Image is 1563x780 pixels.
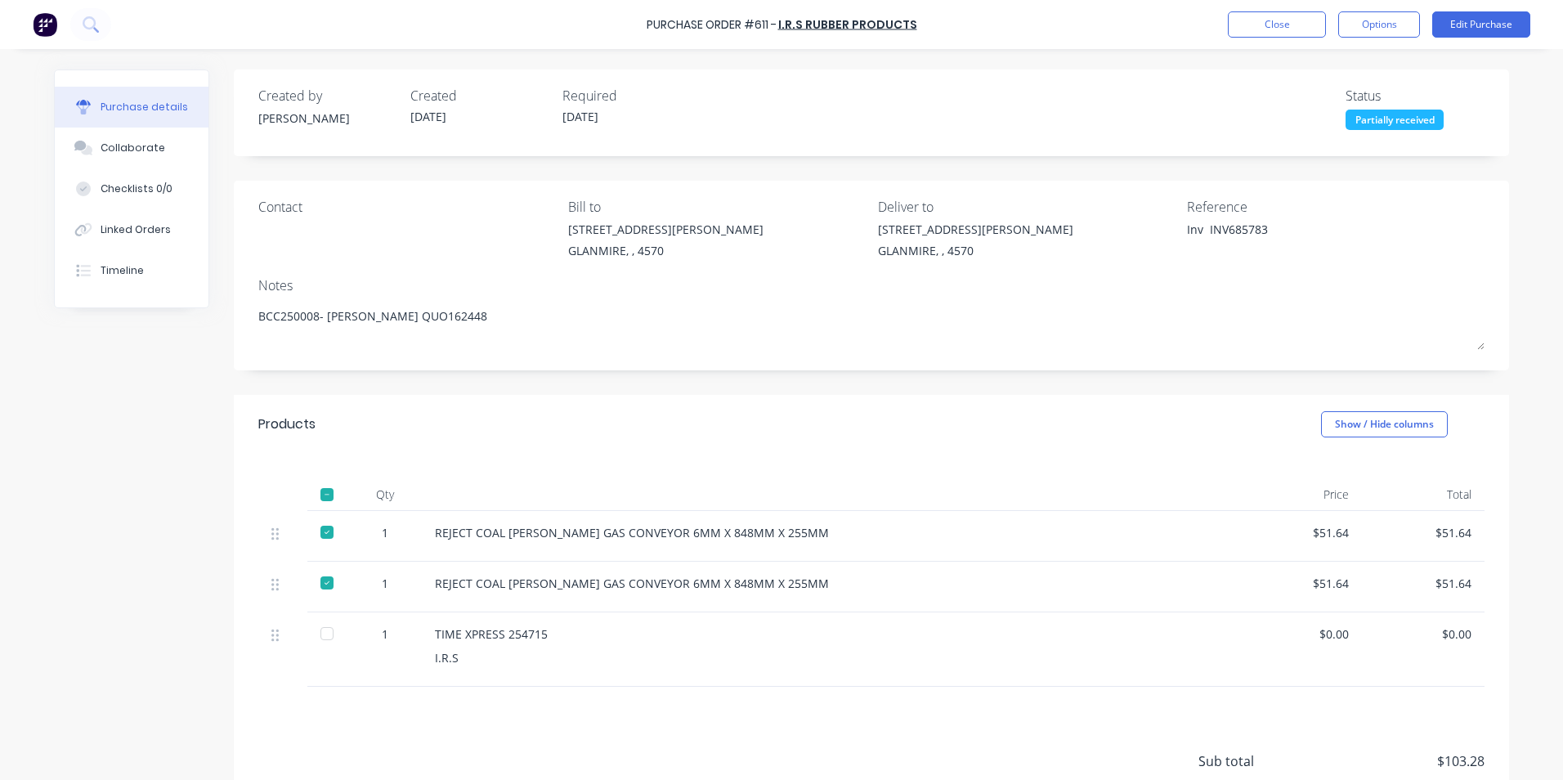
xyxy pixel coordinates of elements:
[568,221,764,238] div: [STREET_ADDRESS][PERSON_NAME]
[1187,197,1485,217] div: Reference
[361,575,409,592] div: 1
[647,16,777,34] div: Purchase Order #611 -
[55,87,208,128] button: Purchase details
[878,221,1073,238] div: [STREET_ADDRESS][PERSON_NAME]
[55,209,208,250] button: Linked Orders
[562,86,701,105] div: Required
[258,299,1485,350] textarea: BCC250008- [PERSON_NAME] QUO162448
[258,86,397,105] div: Created by
[435,575,1226,592] div: REJECT COAL [PERSON_NAME] GAS CONVEYOR 6MM X 848MM X 255MM
[1321,411,1448,437] button: Show / Hide columns
[1252,625,1349,643] div: $0.00
[101,222,171,237] div: Linked Orders
[101,100,188,114] div: Purchase details
[1321,751,1485,771] span: $103.28
[33,12,57,37] img: Factory
[778,16,917,33] a: I.R.S Rubber Products
[1346,110,1444,130] div: Partially received
[55,128,208,168] button: Collaborate
[55,168,208,209] button: Checklists 0/0
[258,276,1485,295] div: Notes
[1375,524,1471,541] div: $51.64
[1228,11,1326,38] button: Close
[101,141,165,155] div: Collaborate
[1432,11,1530,38] button: Edit Purchase
[1198,751,1321,771] span: Sub total
[258,110,397,127] div: [PERSON_NAME]
[101,182,172,196] div: Checklists 0/0
[1252,524,1349,541] div: $51.64
[878,242,1073,259] div: GLANMIRE, , 4570
[1346,86,1485,105] div: Status
[1239,478,1362,511] div: Price
[101,263,144,278] div: Timeline
[361,625,409,643] div: 1
[1338,11,1420,38] button: Options
[348,478,422,511] div: Qty
[435,649,1226,666] div: I.R.S
[568,242,764,259] div: GLANMIRE, , 4570
[1375,625,1471,643] div: $0.00
[1187,221,1391,258] textarea: Inv INV685783
[258,197,556,217] div: Contact
[435,524,1226,541] div: REJECT COAL [PERSON_NAME] GAS CONVEYOR 6MM X 848MM X 255MM
[410,86,549,105] div: Created
[1375,575,1471,592] div: $51.64
[1362,478,1485,511] div: Total
[258,415,316,434] div: Products
[435,625,1226,643] div: TIME XPRESS 254715
[1252,575,1349,592] div: $51.64
[878,197,1176,217] div: Deliver to
[55,250,208,291] button: Timeline
[361,524,409,541] div: 1
[568,197,866,217] div: Bill to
